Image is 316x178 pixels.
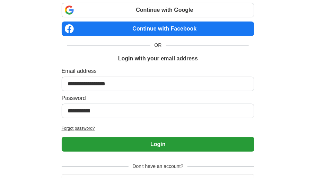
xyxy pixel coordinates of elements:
[62,125,255,132] a: Forgot password?
[150,42,166,49] span: OR
[62,94,255,102] label: Password
[118,54,198,63] h1: Login with your email address
[62,22,255,36] a: Continue with Facebook
[62,137,255,152] button: Login
[62,67,255,75] label: Email address
[62,3,255,17] a: Continue with Google
[129,163,188,170] span: Don't have an account?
